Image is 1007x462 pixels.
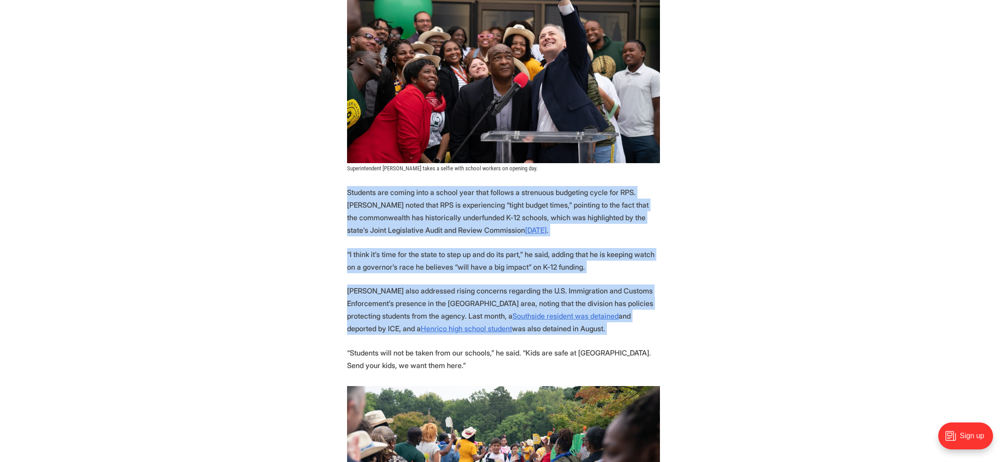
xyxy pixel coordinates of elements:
[512,311,619,320] a: Southside resident was detained
[347,284,660,335] p: [PERSON_NAME] also addressed rising concerns regarding the U.S. Immigration and Customs Enforceme...
[347,165,537,172] span: Superintendent [PERSON_NAME] takes a selfie with school workers on opening day.
[931,418,1007,462] iframe: portal-trigger
[525,226,547,235] a: [DATE]
[421,324,512,333] a: Henrico high school student
[347,248,660,273] p: “I think it’s time for the state to step up and do its part,” he said, adding that he is keeping ...
[347,346,660,372] p: “Students will not be taken from our schools,” he said. “Kids are safe at [GEOGRAPHIC_DATA]. Send...
[347,186,660,236] p: Students are coming into a school year that follows a strenuous budgeting cycle for RPS. [PERSON_...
